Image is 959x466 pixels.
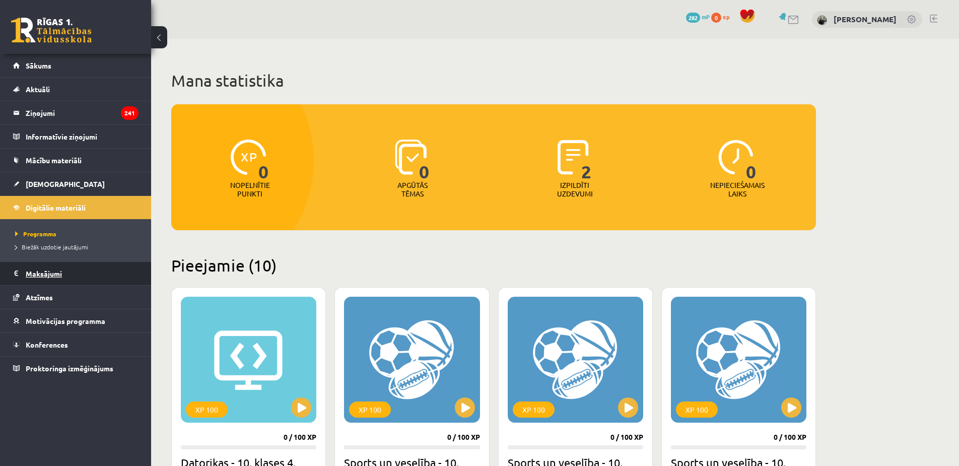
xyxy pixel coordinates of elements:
[15,242,141,251] a: Biežāk uzdotie jautājumi
[13,149,139,172] a: Mācību materiāli
[13,333,139,356] a: Konferences
[171,255,816,275] h2: Pieejamie (10)
[13,125,139,148] a: Informatīvie ziņojumi
[13,286,139,309] a: Atzīmes
[13,78,139,101] a: Aktuāli
[13,101,139,124] a: Ziņojumi241
[26,203,86,212] span: Digitālie materiāli
[121,106,139,120] i: 241
[349,402,391,418] div: XP 100
[26,340,68,349] span: Konferences
[686,13,700,23] span: 282
[710,181,765,198] p: Nepieciešamais laiks
[13,309,139,332] a: Motivācijas programma
[13,172,139,195] a: [DEMOGRAPHIC_DATA]
[702,13,710,21] span: mP
[13,196,139,219] a: Digitālie materiāli
[26,316,105,325] span: Motivācijas programma
[558,140,589,175] img: icon-completed-tasks-ad58ae20a441b2904462921112bc710f1caf180af7a3daa7317a5a94f2d26646.svg
[555,181,594,198] p: Izpildīti uzdevumi
[13,357,139,380] a: Proktoringa izmēģinājums
[26,364,113,373] span: Proktoringa izmēģinājums
[26,61,51,70] span: Sākums
[746,140,757,181] span: 0
[513,402,555,418] div: XP 100
[419,140,430,181] span: 0
[231,140,266,175] img: icon-xp-0682a9bc20223a9ccc6f5883a126b849a74cddfe5390d2b41b4391c66f2066e7.svg
[26,156,82,165] span: Mācību materiāli
[26,262,139,285] legend: Maksājumi
[817,15,827,25] img: Sofija Jurģevica
[15,243,88,251] span: Biežāk uzdotie jautājumi
[711,13,721,23] span: 0
[581,140,592,181] span: 2
[171,71,816,91] h1: Mana statistika
[230,181,270,198] p: Nopelnītie punkti
[258,140,269,181] span: 0
[186,402,228,418] div: XP 100
[15,229,141,238] a: Programma
[676,402,718,418] div: XP 100
[26,85,50,94] span: Aktuāli
[393,181,432,198] p: Apgūtās tēmas
[13,262,139,285] a: Maksājumi
[11,18,92,43] a: Rīgas 1. Tālmācības vidusskola
[723,13,729,21] span: xp
[711,13,734,21] a: 0 xp
[15,230,56,238] span: Programma
[26,125,139,148] legend: Informatīvie ziņojumi
[686,13,710,21] a: 282 mP
[26,179,105,188] span: [DEMOGRAPHIC_DATA]
[718,140,753,175] img: icon-clock-7be60019b62300814b6bd22b8e044499b485619524d84068768e800edab66f18.svg
[13,54,139,77] a: Sākums
[395,140,427,175] img: icon-learned-topics-4a711ccc23c960034f471b6e78daf4a3bad4a20eaf4de84257b87e66633f6470.svg
[834,14,897,24] a: [PERSON_NAME]
[26,293,53,302] span: Atzīmes
[26,101,139,124] legend: Ziņojumi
